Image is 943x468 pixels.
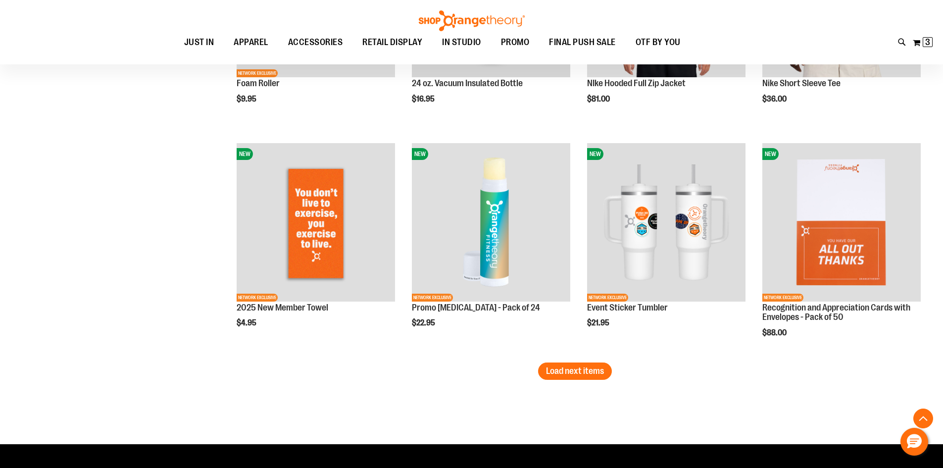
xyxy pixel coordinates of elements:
span: NETWORK EXCLUSIVE [412,294,453,302]
span: NETWORK EXCLUSIVE [587,294,628,302]
button: Hello, have a question? Let’s chat. [900,428,928,456]
button: Load next items [538,363,612,380]
span: RETAIL DISPLAY [362,31,422,53]
span: FINAL PUSH SALE [549,31,616,53]
a: Event Sticker Tumbler [587,303,668,312]
a: Recognition and Appreciation Cards with Envelopes - Pack of 50NEWNETWORK EXCLUSIVE [762,143,921,303]
span: NEW [762,148,779,160]
img: OTF 2025 New Member Towel [237,143,395,302]
div: product [232,138,400,353]
a: OTF BY YOU [626,31,691,54]
a: JUST IN [174,31,224,53]
a: RETAIL DISPLAY [352,31,432,54]
div: product [582,138,750,353]
span: NEW [237,148,253,160]
span: NETWORK EXCLUSIVE [762,294,803,302]
a: OTF 2025 New Member TowelNEWNETWORK EXCLUSIVE [237,143,395,303]
span: NEW [587,148,603,160]
div: product [757,138,926,363]
span: 3 [925,37,930,47]
span: $22.95 [412,318,437,327]
span: $81.00 [587,95,611,104]
img: OTF 40 oz. Sticker Tumbler [587,143,745,302]
span: $4.95 [237,318,258,327]
a: Nike Short Sleeve Tee [762,78,841,88]
a: 24 oz. Vacuum Insulated Bottle [412,78,523,88]
span: NETWORK EXCLUSIVE [237,294,278,302]
a: APPAREL [224,31,278,54]
a: Promo Lip Balm - Pack of 24NEWNETWORK EXCLUSIVE [412,143,570,303]
span: Load next items [546,366,604,376]
span: $36.00 [762,95,788,104]
span: IN STUDIO [442,31,481,53]
a: ACCESSORIES [278,31,353,54]
a: NIke Hooded Full Zip Jacket [587,78,686,88]
a: FINAL PUSH SALE [539,31,626,54]
img: Promo Lip Balm - Pack of 24 [412,143,570,302]
span: PROMO [501,31,530,53]
span: ACCESSORIES [288,31,343,53]
img: Recognition and Appreciation Cards with Envelopes - Pack of 50 [762,143,921,302]
button: Back To Top [913,409,933,428]
span: NETWORK EXCLUSIVE [237,69,278,77]
img: Shop Orangetheory [417,10,526,31]
span: $88.00 [762,328,788,337]
a: 2025 New Member Towel [237,303,328,312]
span: OTF BY YOU [636,31,681,53]
div: product [407,138,575,353]
span: $21.95 [587,318,611,327]
a: Foam Roller [237,78,280,88]
span: JUST IN [184,31,214,53]
a: IN STUDIO [432,31,491,54]
span: NEW [412,148,428,160]
a: PROMO [491,31,540,54]
span: $16.95 [412,95,436,104]
span: $9.95 [237,95,258,104]
a: OTF 40 oz. Sticker TumblerNEWNETWORK EXCLUSIVE [587,143,745,303]
span: APPAREL [234,31,268,53]
a: Promo [MEDICAL_DATA] - Pack of 24 [412,303,540,312]
a: Recognition and Appreciation Cards with Envelopes - Pack of 50 [762,303,910,322]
